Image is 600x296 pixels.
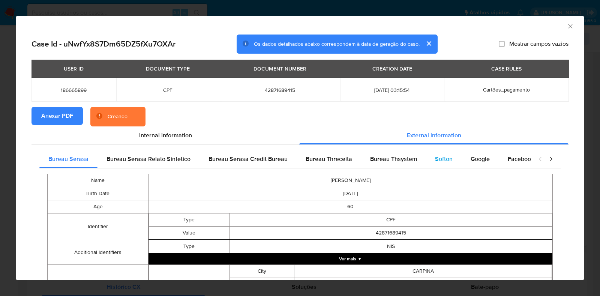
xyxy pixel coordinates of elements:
td: CARPINA [294,265,552,278]
span: Os dados detalhados abaixo correspondem à data de geração do caso. [254,40,420,48]
button: cerrar [420,35,438,53]
div: CREATION DATE [368,62,417,75]
td: [DATE] [148,187,553,200]
div: USER ID [59,62,88,75]
td: 60 [148,200,553,213]
div: CASE RULES [487,62,526,75]
td: [PERSON_NAME] [148,174,553,187]
td: Street Address [230,278,294,291]
div: Creando [108,113,127,120]
td: 42871689415 [229,227,552,240]
div: Detailed info [31,126,568,144]
div: closure-recommendation-modal [16,16,584,280]
h2: Case Id - uNwfYx8S7Dm65DZ5fXu7OXAr [31,39,175,49]
span: External information [407,131,461,140]
div: DOCUMENT NUMBER [249,62,311,75]
button: Fechar a janela [567,23,573,29]
input: Mostrar campos vazios [499,41,505,47]
td: Type [149,213,229,227]
td: Birth Date [48,187,148,200]
span: Bureau Thsystem [370,155,417,163]
button: Expand array [148,253,552,264]
span: 186665899 [40,87,107,93]
td: Identifier [48,213,148,240]
td: NIS [229,240,552,253]
span: Anexar PDF [41,108,73,124]
span: Cartões_pagamento [483,86,530,93]
td: CPF [229,213,552,227]
td: Name [48,174,148,187]
td: City [230,265,294,278]
span: Mostrar campos vazios [509,40,568,48]
span: Bureau Serasa [48,155,88,163]
td: GONCALVES GUERRA [294,278,552,291]
div: DOCUMENT TYPE [141,62,194,75]
td: Additional Identifiers [48,240,148,265]
button: Anexar PDF [31,107,83,125]
span: Internal information [139,131,192,140]
td: Age [48,200,148,213]
td: Type [149,240,229,253]
span: Softon [435,155,453,163]
div: Detailed external info [39,150,531,168]
span: 42871689415 [229,87,331,93]
span: [DATE] 03:15:54 [349,87,435,93]
td: Value [149,227,229,240]
span: CPF [125,87,211,93]
span: Bureau Serasa Relato Sintetico [106,155,190,163]
span: Bureau Serasa Credit Bureau [208,155,288,163]
span: Google [471,155,490,163]
span: Bureau Threceita [306,155,352,163]
span: Facebook [508,155,534,163]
